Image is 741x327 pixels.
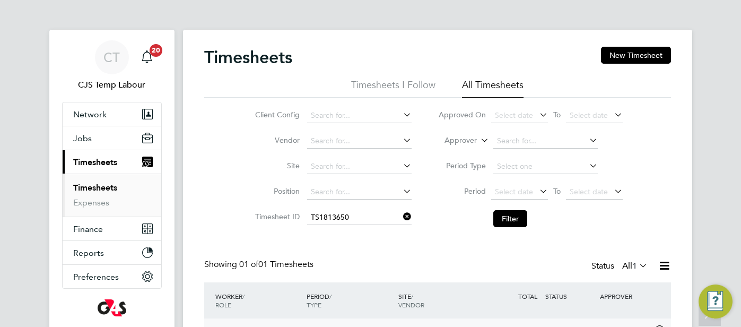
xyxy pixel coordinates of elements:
[103,50,120,64] span: CT
[396,287,487,314] div: SITE
[550,184,564,198] span: To
[622,261,648,271] label: All
[63,150,161,174] button: Timesheets
[495,110,533,120] span: Select date
[398,300,424,309] span: VENDOR
[62,40,162,91] a: CTCJS Temp Labour
[307,159,412,174] input: Search for...
[239,259,313,270] span: 01 Timesheets
[150,44,162,57] span: 20
[462,79,524,98] li: All Timesheets
[495,187,533,196] span: Select date
[597,287,652,306] div: APPROVER
[351,79,435,98] li: Timesheets I Follow
[518,292,537,300] span: TOTAL
[304,287,396,314] div: PERIOD
[63,126,161,150] button: Jobs
[632,261,637,271] span: 1
[252,186,300,196] label: Position
[204,259,316,270] div: Showing
[591,259,650,274] div: Status
[73,133,92,143] span: Jobs
[601,47,671,64] button: New Timesheet
[215,300,231,309] span: ROLE
[699,285,733,319] button: Engage Resource Center
[73,248,104,258] span: Reports
[329,292,332,300] span: /
[63,241,161,264] button: Reports
[63,102,161,126] button: Network
[493,134,598,149] input: Search for...
[63,217,161,240] button: Finance
[73,183,117,193] a: Timesheets
[136,40,158,74] a: 20
[252,212,300,221] label: Timesheet ID
[73,197,109,208] a: Expenses
[570,187,608,196] span: Select date
[62,299,162,316] a: Go to home page
[63,265,161,288] button: Preferences
[73,109,107,119] span: Network
[98,299,126,316] img: g4s-logo-retina.png
[213,287,304,314] div: WORKER
[411,292,413,300] span: /
[438,110,486,119] label: Approved On
[204,47,292,68] h2: Timesheets
[239,259,258,270] span: 01 of
[493,159,598,174] input: Select one
[570,110,608,120] span: Select date
[62,79,162,91] span: CJS Temp Labour
[307,108,412,123] input: Search for...
[550,108,564,122] span: To
[73,224,103,234] span: Finance
[252,110,300,119] label: Client Config
[493,210,527,227] button: Filter
[307,185,412,200] input: Search for...
[252,135,300,145] label: Vendor
[63,174,161,217] div: Timesheets
[307,300,321,309] span: TYPE
[242,292,245,300] span: /
[73,272,119,282] span: Preferences
[438,161,486,170] label: Period Type
[252,161,300,170] label: Site
[438,186,486,196] label: Period
[73,157,117,167] span: Timesheets
[307,210,412,225] input: Search for...
[543,287,598,306] div: STATUS
[307,134,412,149] input: Search for...
[429,135,477,146] label: Approver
